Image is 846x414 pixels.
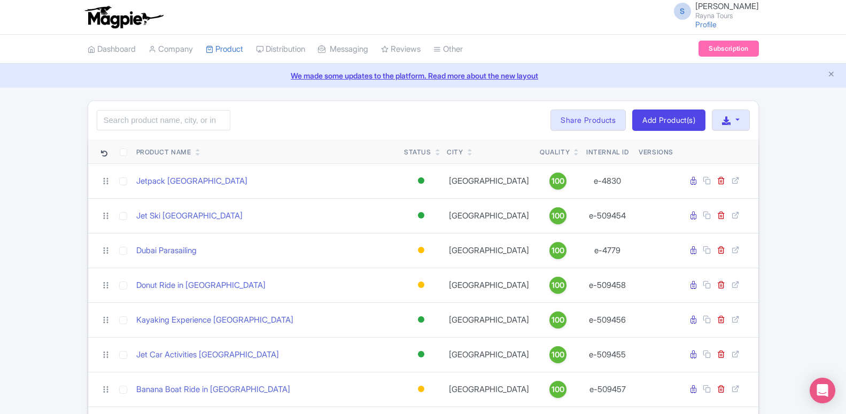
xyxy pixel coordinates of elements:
a: Messaging [318,35,368,64]
a: 100 [540,242,576,259]
div: City [447,147,463,157]
a: Banana Boat Ride in [GEOGRAPHIC_DATA] [136,384,290,396]
td: e-4779 [581,233,635,268]
th: Internal ID [581,139,635,164]
td: e-509454 [581,198,635,233]
div: Active [416,347,426,362]
a: 100 [540,277,576,294]
img: logo-ab69f6fb50320c5b225c76a69d11143b.png [82,5,165,29]
td: e-509457 [581,372,635,407]
td: e-509455 [581,337,635,372]
span: 100 [552,210,564,222]
button: Close announcement [827,69,835,81]
a: 100 [540,346,576,363]
div: Active [416,173,426,189]
span: 100 [552,314,564,326]
td: [GEOGRAPHIC_DATA] [443,163,535,198]
a: Product [206,35,243,64]
a: Dubai Parasailing [136,245,197,257]
div: Building [416,277,426,293]
span: 100 [552,245,564,256]
a: 100 [540,311,576,329]
a: Company [149,35,193,64]
a: Other [433,35,463,64]
a: Donut Ride in [GEOGRAPHIC_DATA] [136,279,266,292]
div: Building [416,381,426,397]
a: Jet Ski [GEOGRAPHIC_DATA] [136,210,243,222]
span: 100 [552,279,564,291]
td: [GEOGRAPHIC_DATA] [443,337,535,372]
a: Subscription [698,41,758,57]
span: 100 [552,384,564,395]
a: Kayaking Experience [GEOGRAPHIC_DATA] [136,314,293,326]
th: Versions [634,139,678,164]
a: 100 [540,207,576,224]
div: Active [416,312,426,327]
a: Dashboard [88,35,136,64]
small: Rayna Tours [695,12,759,19]
a: S [PERSON_NAME] Rayna Tours [668,2,759,19]
td: [GEOGRAPHIC_DATA] [443,198,535,233]
a: Share Products [550,110,626,131]
a: Jet Car Activities [GEOGRAPHIC_DATA] [136,349,279,361]
td: [GEOGRAPHIC_DATA] [443,372,535,407]
span: 100 [552,349,564,361]
a: Jetpack [GEOGRAPHIC_DATA] [136,175,247,188]
td: e-509456 [581,302,635,337]
td: e-4830 [581,163,635,198]
a: Distribution [256,35,305,64]
input: Search product name, city, or interal id [97,110,230,130]
td: e-509458 [581,268,635,302]
div: Status [404,147,431,157]
div: Quality [540,147,570,157]
div: Active [416,208,426,223]
td: [GEOGRAPHIC_DATA] [443,233,535,268]
td: [GEOGRAPHIC_DATA] [443,268,535,302]
a: Profile [695,20,717,29]
span: 100 [552,175,564,187]
a: 100 [540,381,576,398]
div: Product Name [136,147,191,157]
div: Building [416,243,426,258]
div: Open Intercom Messenger [810,378,835,403]
span: [PERSON_NAME] [695,1,759,11]
span: S [674,3,691,20]
a: We made some updates to the platform. Read more about the new layout [6,70,840,81]
a: Reviews [381,35,421,64]
a: 100 [540,173,576,190]
a: Add Product(s) [632,110,705,131]
td: [GEOGRAPHIC_DATA] [443,302,535,337]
